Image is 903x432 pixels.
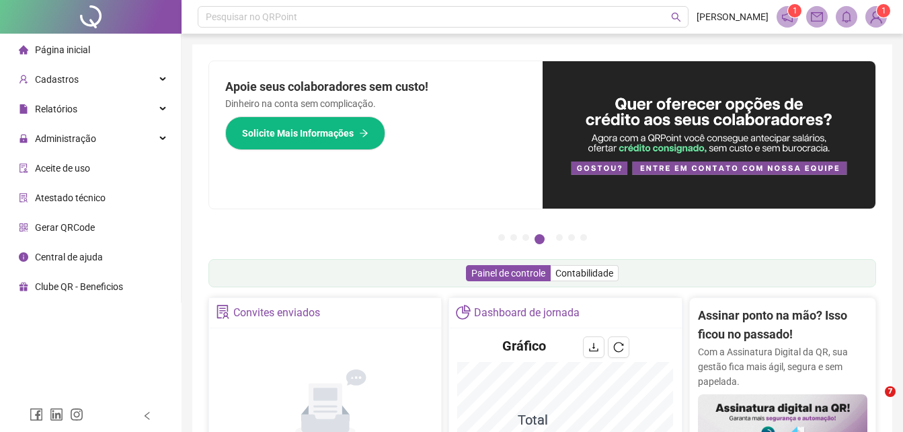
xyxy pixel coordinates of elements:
span: Página inicial [35,44,90,55]
button: Solicite Mais Informações [225,116,385,150]
h2: Assinar ponto na mão? Isso ficou no passado! [698,306,867,345]
button: 4 [535,234,545,244]
span: Clube QR - Beneficios [35,281,123,292]
span: Central de ajuda [35,252,103,262]
span: solution [19,193,28,203]
span: qrcode [19,223,28,232]
iframe: Intercom live chat [857,386,890,419]
span: 1 [881,6,886,15]
button: 1 [498,234,505,241]
span: [PERSON_NAME] [697,9,769,24]
span: Relatórios [35,104,77,114]
span: pie-chart [456,305,470,319]
span: Gerar QRCode [35,222,95,233]
button: 7 [580,234,587,241]
span: 1 [793,6,797,15]
span: file [19,104,28,114]
img: banner%2Fa8ee1423-cce5-4ffa-a127-5a2d429cc7d8.png [543,61,876,209]
span: solution [216,305,230,319]
p: Dinheiro na conta sem complicação. [225,96,526,111]
sup: 1 [788,4,801,17]
span: 7 [885,386,896,397]
span: mail [811,11,823,23]
span: home [19,45,28,55]
img: 89704 [866,7,886,27]
span: Solicite Mais Informações [242,126,354,141]
span: Aceite de uso [35,163,90,174]
span: download [588,342,599,353]
span: left [143,411,152,421]
p: Com a Assinatura Digital da QR, sua gestão fica mais ágil, segura e sem papelada. [698,345,867,389]
span: search [671,12,681,22]
span: facebook [30,408,43,421]
span: linkedin [50,408,63,421]
span: info-circle [19,252,28,262]
div: Dashboard de jornada [474,301,580,324]
span: instagram [70,408,83,421]
span: audit [19,164,28,173]
span: Administração [35,133,96,144]
span: notification [781,11,793,23]
span: Cadastros [35,74,79,85]
span: gift [19,282,28,291]
span: Painel de controle [471,268,545,279]
div: Convites enviados [233,301,320,324]
sup: Atualize o seu contato no menu Meus Dados [877,4,890,17]
span: bell [840,11,853,23]
h2: Apoie seus colaboradores sem custo! [225,77,526,96]
span: Contabilidade [555,268,613,279]
span: Atestado técnico [35,192,106,203]
span: lock [19,134,28,143]
h4: Gráfico [502,336,546,355]
button: 6 [568,234,575,241]
span: user-add [19,75,28,84]
span: reload [613,342,624,353]
button: 3 [522,234,529,241]
button: 2 [510,234,517,241]
button: 5 [556,234,563,241]
span: arrow-right [359,129,368,138]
